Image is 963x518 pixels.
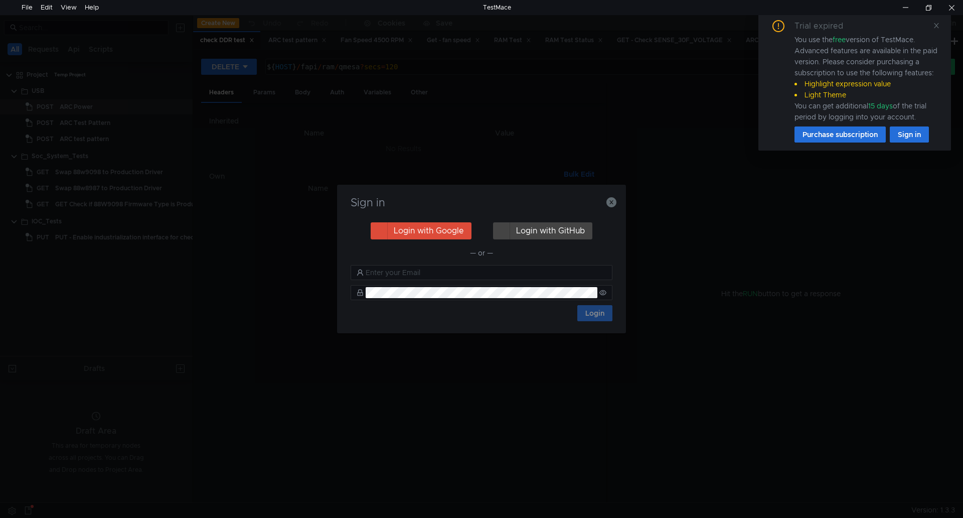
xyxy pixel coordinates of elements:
[366,267,606,278] input: Enter your Email
[868,101,893,110] span: 15 days
[349,197,614,209] h3: Sign in
[833,35,846,44] span: free
[794,20,855,32] div: Trial expired
[371,222,471,239] button: Login with Google
[794,34,939,122] div: You use the version of TestMace. Advanced features are available in the paid version. Please cons...
[493,222,592,239] button: Login with GitHub
[794,126,886,143] button: Purchase subscription
[890,126,929,143] button: Sign in
[794,89,939,100] li: Light Theme
[351,247,612,259] div: — or —
[794,78,939,89] li: Highlight expression value
[794,100,939,122] div: You can get additional of the trial period by logging into your account.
